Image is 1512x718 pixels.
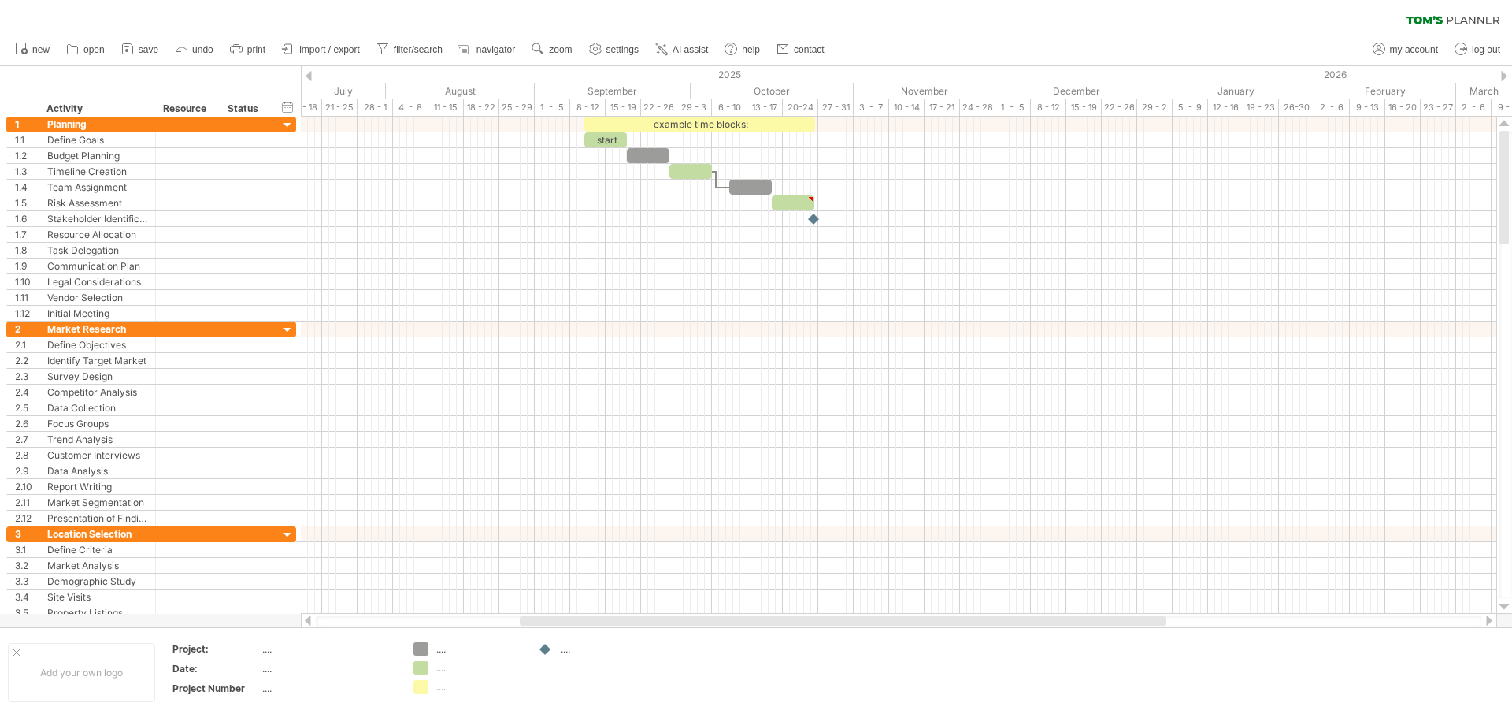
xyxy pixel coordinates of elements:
[15,479,39,494] div: 2.10
[1350,99,1385,116] div: 9 - 13
[464,99,499,116] div: 18 - 22
[1031,99,1066,116] div: 8 - 12
[139,44,158,55] span: save
[11,39,54,60] a: new
[15,148,39,163] div: 1.2
[8,643,155,702] div: Add your own logo
[47,195,147,210] div: Risk Assessment
[1137,99,1173,116] div: 29 - 2
[83,44,105,55] span: open
[15,558,39,573] div: 3.2
[1158,83,1314,99] div: January 2026
[15,290,39,305] div: 1.11
[262,682,395,695] div: ....
[394,44,443,55] span: filter/search
[15,180,39,195] div: 1.4
[15,117,39,132] div: 1
[117,39,163,60] a: save
[15,337,39,352] div: 2.1
[47,574,147,589] div: Demographic Study
[606,99,641,116] div: 15 - 19
[676,99,712,116] div: 29 - 3
[818,99,854,116] div: 27 - 31
[15,195,39,210] div: 1.5
[47,180,147,195] div: Team Assignment
[1208,99,1243,116] div: 12 - 16
[15,605,39,620] div: 3.5
[47,259,147,273] div: Communication Plan
[47,211,147,226] div: Stakeholder Identification
[15,211,39,226] div: 1.6
[386,83,535,99] div: August 2025
[47,416,147,431] div: Focus Groups
[15,542,39,557] div: 3.1
[1314,83,1456,99] div: February 2026
[15,353,39,368] div: 2.2
[794,44,825,55] span: contact
[278,39,365,60] a: import / export
[358,99,393,116] div: 28 - 1
[995,99,1031,116] div: 1 - 5
[15,385,39,400] div: 2.4
[15,495,39,510] div: 2.11
[712,99,747,116] div: 6 - 10
[226,39,270,60] a: print
[47,432,147,447] div: Trend Analysis
[584,117,815,132] div: example time blocks:
[499,99,535,116] div: 25 - 29
[15,306,39,321] div: 1.12
[854,83,995,99] div: November 2025
[15,274,39,289] div: 1.10
[47,132,147,147] div: Define Goals
[606,44,639,55] span: settings
[223,83,386,99] div: July 2025
[228,101,262,117] div: Status
[287,99,322,116] div: 14 - 18
[62,39,109,60] a: open
[455,39,520,60] a: navigator
[15,164,39,179] div: 1.3
[393,99,428,116] div: 4 - 8
[889,99,925,116] div: 10 - 14
[854,99,889,116] div: 3 - 7
[192,44,213,55] span: undo
[535,83,691,99] div: September 2025
[721,39,765,60] a: help
[1385,99,1421,116] div: 16 - 20
[47,590,147,605] div: Site Visits
[47,322,147,337] div: Market Research
[47,274,147,289] div: Legal Considerations
[1314,99,1350,116] div: 2 - 6
[47,605,147,620] div: Property Listings
[47,148,147,163] div: Budget Planning
[673,44,708,55] span: AI assist
[47,495,147,510] div: Market Segmentation
[15,574,39,589] div: 3.3
[747,99,783,116] div: 13 - 17
[47,400,147,415] div: Data Collection
[372,39,447,60] a: filter/search
[1066,99,1102,116] div: 15 - 19
[47,511,147,526] div: Presentation of Findings
[584,132,627,147] div: start
[15,463,39,478] div: 2.9
[47,385,147,400] div: Competitor Analysis
[47,243,147,258] div: Task Delegation
[299,44,360,55] span: import / export
[47,448,147,463] div: Customer Interviews
[15,322,39,337] div: 2
[15,416,39,431] div: 2.6
[1390,44,1438,55] span: my account
[1421,99,1456,116] div: 23 - 27
[262,662,395,675] div: ....
[585,39,643,60] a: settings
[436,680,522,694] div: ....
[528,39,576,60] a: zoom
[436,661,522,675] div: ....
[47,117,147,132] div: Planning
[1472,44,1500,55] span: log out
[783,99,818,116] div: 20-24
[171,39,218,60] a: undo
[47,542,147,557] div: Define Criteria
[15,400,39,415] div: 2.5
